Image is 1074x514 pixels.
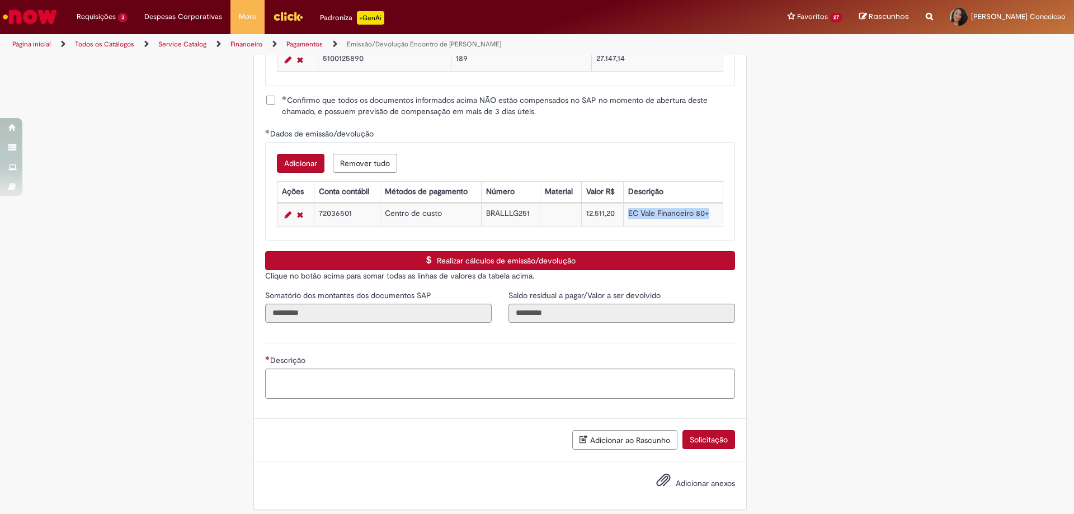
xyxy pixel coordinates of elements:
span: Requisições [77,11,116,22]
td: 27.147,14 [591,48,723,71]
td: 5100125890 [318,48,451,71]
a: Página inicial [12,40,51,49]
span: 3 [118,13,128,22]
img: click_logo_yellow_360x200.png [273,8,303,25]
input: Somatório dos montantes dos documentos SAP [265,304,492,323]
label: Somente leitura - Saldo residual a pagar/Valor a ser devolvido [508,290,663,301]
a: Editar Linha 1 [282,208,294,221]
a: Editar Linha 1 [282,53,294,67]
button: Adicionar ao Rascunho [572,430,677,450]
th: Métodos de pagamento [380,181,482,202]
input: Saldo residual a pagar/Valor a ser devolvido [508,304,735,323]
th: Material [540,181,582,202]
span: Rascunhos [869,11,909,22]
ul: Trilhas de página [8,34,708,55]
p: +GenAi [357,11,384,25]
a: Emissão/Devolução Encontro de [PERSON_NAME] [347,40,501,49]
span: Obrigatório Preenchido [282,96,287,100]
td: EC Vale Financeiro 80+ [623,203,723,226]
td: BRALLLG251 [482,203,540,226]
span: [PERSON_NAME] Conceicao [971,12,1066,21]
a: Remover linha 1 [294,53,306,67]
span: Somente leitura - Somatório dos montantes dos documentos SAP [265,290,434,300]
th: Ações [277,181,314,202]
img: ServiceNow [1,6,59,28]
button: Realizar cálculos de emissão/devolução [265,251,735,270]
button: Remove all rows for Dados de emissão/devolução [333,154,397,173]
span: More [239,11,256,22]
td: 72036501 [314,203,380,226]
a: Todos os Catálogos [75,40,134,49]
th: Número [482,181,540,202]
button: Adicionar anexos [653,470,673,496]
td: 189 [451,48,591,71]
span: Obrigatório Preenchido [265,129,270,134]
td: 12.511,20 [581,203,623,226]
p: Clique no botão acima para somar todas as linhas de valores da tabela acima. [265,270,735,281]
a: Pagamentos [286,40,323,49]
a: Service Catalog [158,40,206,49]
button: Solicitação [682,430,735,449]
td: Centro de custo [380,203,482,226]
a: Financeiro [230,40,262,49]
span: Somente leitura - Saldo residual a pagar/Valor a ser devolvido [508,290,663,300]
a: Rascunhos [859,12,909,22]
span: Despesas Corporativas [144,11,222,22]
textarea: Descrição [265,369,735,399]
span: 27 [830,13,842,22]
span: Confirmo que todos os documentos informados acima NÃO estão compensados no SAP no momento de aber... [282,95,735,117]
span: Descrição [270,355,308,365]
label: Somente leitura - Somatório dos montantes dos documentos SAP [265,290,434,301]
span: Adicionar anexos [676,478,735,488]
a: Remover linha 1 [294,208,306,221]
button: Add a row for Dados de emissão/devolução [277,154,324,173]
span: Dados de emissão/devolução [270,129,376,139]
th: Descrição [623,181,723,202]
th: Conta contábil [314,181,380,202]
th: Valor R$ [581,181,623,202]
span: Necessários [265,356,270,360]
span: Favoritos [797,11,828,22]
div: Padroniza [320,11,384,25]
